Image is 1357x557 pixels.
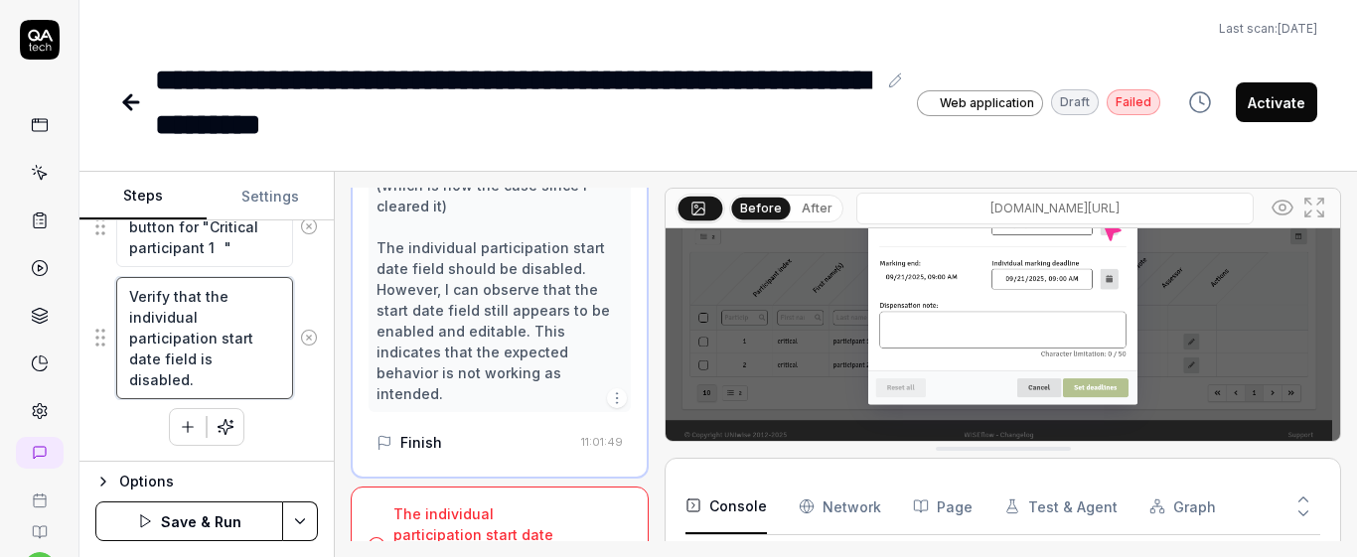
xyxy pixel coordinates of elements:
button: Page [913,479,973,534]
button: Save & Run [95,501,283,541]
button: Console [685,479,767,534]
time: [DATE] [1278,21,1317,36]
button: Remove step [293,207,325,246]
img: Screenshot [666,29,1340,450]
button: Settings [207,173,334,220]
button: Steps [79,173,207,220]
div: Draft [1051,89,1099,115]
button: Network [799,479,881,534]
button: Open in full screen [1298,192,1330,223]
div: Failed [1107,89,1160,115]
a: Documentation [8,508,71,540]
span: Web application [940,94,1034,112]
time: 11:01:49 [581,435,623,449]
button: Graph [1149,479,1216,534]
button: Activate [1236,82,1317,122]
span: Last scan: [1219,20,1317,38]
button: After [794,198,840,219]
button: Before [732,197,791,218]
a: Book a call with us [8,477,71,508]
button: Test & Agent [1004,479,1118,534]
div: Finish [400,432,442,453]
div: Suggestions [95,276,318,400]
button: Options [95,470,318,493]
button: View version history [1176,82,1224,122]
button: Finish11:01:49 [369,424,631,461]
a: Web application [917,89,1043,116]
time: 11:01:49 [590,538,632,552]
div: Options [119,470,318,493]
button: Show all interative elements [1267,192,1298,223]
a: New conversation [16,437,64,469]
button: Remove step [293,318,325,357]
div: Suggestions [95,186,318,268]
button: Last scan:[DATE] [1219,20,1317,38]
